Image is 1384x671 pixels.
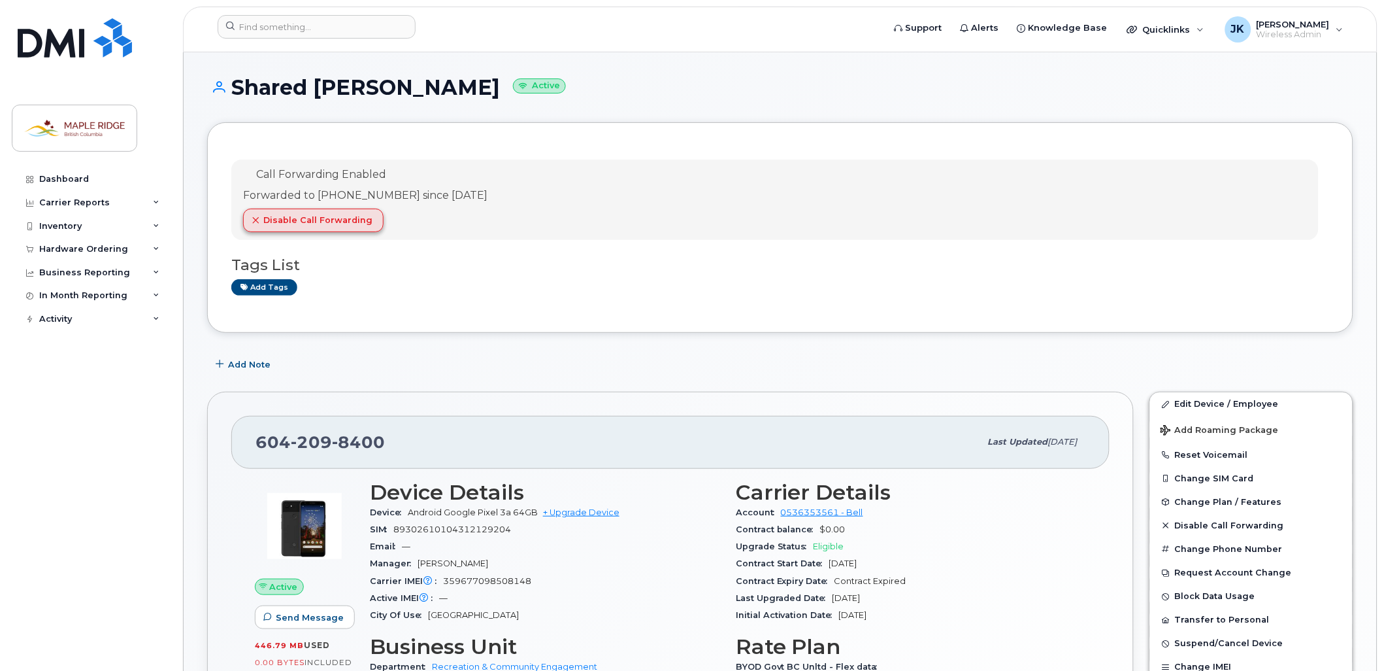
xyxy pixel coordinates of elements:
[1150,443,1353,467] button: Reset Voicemail
[1175,639,1283,649] span: Suspend/Cancel Device
[255,606,355,629] button: Send Message
[736,525,820,534] span: Contract balance
[207,353,282,376] button: Add Note
[829,559,857,568] span: [DATE]
[418,559,488,568] span: [PERSON_NAME]
[820,525,846,534] span: $0.00
[1150,392,1353,416] a: Edit Device / Employee
[736,542,814,551] span: Upgrade Status
[443,576,531,586] span: 359677098508148
[428,610,519,620] span: [GEOGRAPHIC_DATA]
[243,188,487,203] div: Forwarded to [PHONE_NUMBER] since [DATE]
[736,610,839,620] span: Initial Activation Date
[736,635,1086,659] h3: Rate Plan
[1150,632,1353,655] button: Suspend/Cancel Device
[1150,608,1353,632] button: Transfer to Personal
[228,358,271,371] span: Add Note
[370,593,439,603] span: Active IMEI
[255,658,305,667] span: 0.00 Bytes
[370,481,720,504] h3: Device Details
[370,508,408,517] span: Device
[1175,497,1282,507] span: Change Plan / Features
[834,576,906,586] span: Contract Expired
[393,525,511,534] span: 89302610104312129204
[276,611,344,624] span: Send Message
[1150,514,1353,538] button: Disable Call Forwarding
[736,593,832,603] span: Last Upgraded Date
[256,168,386,181] span: Call Forwarding Enabled
[255,432,385,452] span: 604
[370,542,402,551] span: Email
[814,542,844,551] span: Eligible
[1150,467,1353,490] button: Change SIM Card
[370,610,428,620] span: City Of Use
[832,593,861,603] span: [DATE]
[370,525,393,534] span: SIM
[332,432,385,452] span: 8400
[1150,538,1353,561] button: Change Phone Number
[304,640,330,650] span: used
[231,257,1329,273] h3: Tags List
[207,76,1353,99] h1: Shared [PERSON_NAME]
[370,576,443,586] span: Carrier IMEI
[1175,521,1284,530] span: Disable Call Forwarding
[736,559,829,568] span: Contract Start Date
[370,559,418,568] span: Manager
[736,576,834,586] span: Contract Expiry Date
[1150,561,1353,585] button: Request Account Change
[988,437,1048,447] span: Last updated
[402,542,410,551] span: —
[370,635,720,659] h3: Business Unit
[513,78,566,94] small: Active
[1150,490,1353,514] button: Change Plan / Features
[270,581,298,593] span: Active
[1150,416,1353,443] button: Add Roaming Package
[263,214,372,226] span: Disable Call Forwarding
[1048,437,1078,447] span: [DATE]
[408,508,538,517] span: Android Google Pixel 3a 64GB
[265,487,344,566] img: image20231002-3703462-1xfovwi.jpeg
[1150,585,1353,608] button: Block Data Usage
[736,481,1086,504] h3: Carrier Details
[736,508,781,517] span: Account
[291,432,332,452] span: 209
[839,610,867,620] span: [DATE]
[543,508,619,517] a: + Upgrade Device
[439,593,448,603] span: —
[243,209,384,232] button: Disable Call Forwarding
[781,508,863,517] a: 0536353561 - Bell
[255,641,304,650] span: 446.79 MB
[231,279,297,296] a: Add tags
[1161,425,1279,438] span: Add Roaming Package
